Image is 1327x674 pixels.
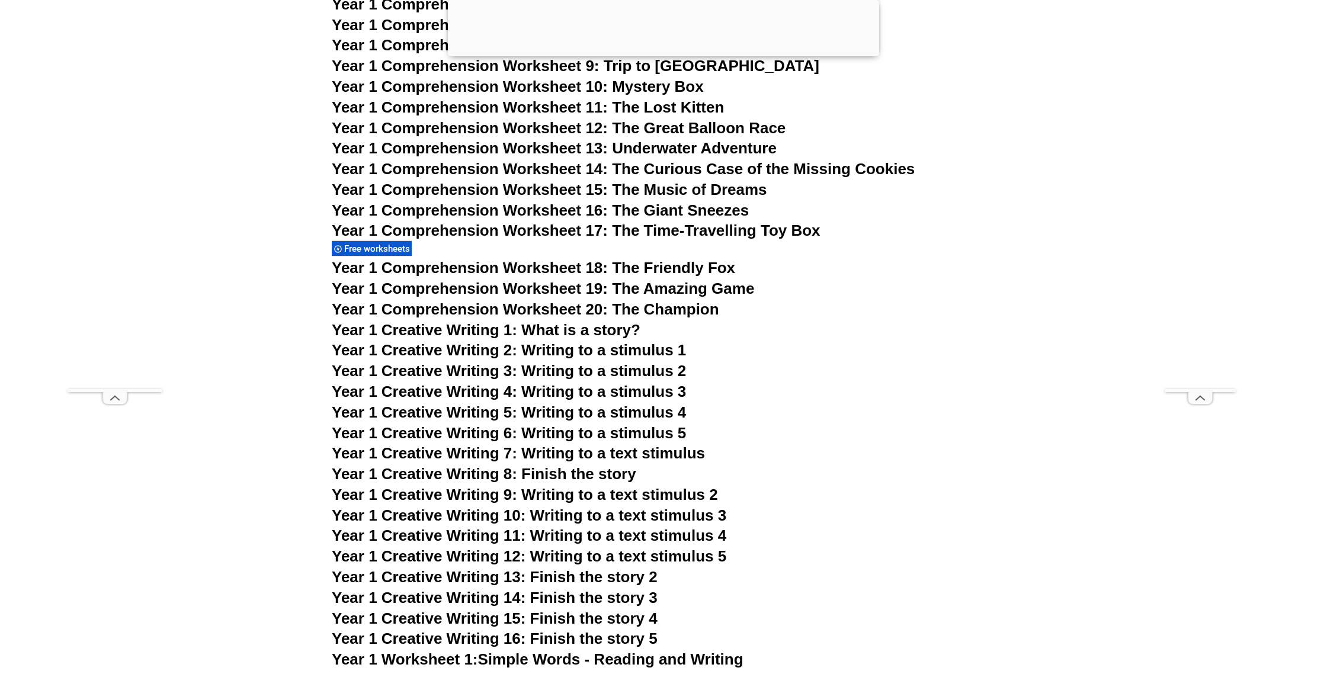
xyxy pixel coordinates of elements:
a: Year 1 Comprehension Worksheet 7: Silly Science Day [332,16,730,34]
a: Year 1 Comprehension Worksheet 12: The Great Balloon Race [332,119,786,137]
a: Year 1 Comprehension Worksheet 10: Mystery Box [332,78,704,95]
a: Year 1 Creative Writing 14: Finish the story 3 [332,589,658,606]
iframe: Chat Widget [1124,540,1327,674]
a: Year 1 Comprehension Worksheet 18: The Friendly Fox [332,259,735,277]
a: Year 1 Comprehension Worksheet 17: The Time-Travelling Toy Box [332,222,820,239]
a: Year 1 Creative Writing 16: Finish the story 5 [332,630,658,647]
a: Year 1 Creative Writing 9: Writing to a text stimulus 2 [332,486,718,503]
span: Year 1 Worksheet 1: [332,650,478,668]
a: Year 1 Creative Writing 1: What is a story? [332,321,640,339]
a: Year 1 Creative Writing 15: Finish the story 4 [332,609,658,627]
a: Year 1 Creative Writing 5: Writing to a stimulus 4 [332,403,686,421]
a: Year 1 Creative Writing 2: Writing to a stimulus 1 [332,341,686,359]
a: Year 1 Comprehension Worksheet 11: The Lost Kitten [332,98,724,116]
a: Year 1 Creative Writing 8: Finish the story [332,465,636,483]
a: Year 1 Creative Writing 3: Writing to a stimulus 2 [332,362,686,380]
a: Year 1 Creative Writing 12: Writing to a text stimulus 5 [332,547,726,565]
a: Year 1 Creative Writing 6: Writing to a stimulus 5 [332,424,686,442]
a: Year 1 Creative Writing 10: Writing to a text stimulus 3 [332,506,726,524]
a: Year 1 Comprehension Worksheet 8: Animal Parade [332,36,710,54]
iframe: Advertisement [1165,34,1236,389]
a: Year 1 Comprehension Worksheet 15: The Music of Dreams [332,181,767,198]
a: Year 1 Worksheet 1:Simple Words - Reading and Writing [332,650,743,668]
a: Year 1 Creative Writing 4: Writing to a stimulus 3 [332,383,686,400]
a: Year 1 Comprehension Worksheet 16: The Giant Sneezes [332,201,749,219]
a: Year 1 Comprehension Worksheet 20: The Champion [332,300,719,318]
a: Year 1 Creative Writing 7: Writing to a text stimulus [332,444,705,462]
iframe: Advertisement [68,34,162,389]
a: Year 1 Creative Writing 13: Finish the story 2 [332,568,658,586]
a: Year 1 Creative Writing 11: Writing to a text stimulus 4 [332,527,726,544]
a: Year 1 Comprehension Worksheet 9: Trip to [GEOGRAPHIC_DATA] [332,57,819,75]
div: Free worksheets [332,240,412,256]
a: Year 1 Comprehension Worksheet 19: The Amazing Game [332,280,754,297]
span: Free worksheets [344,243,414,254]
a: Year 1 Comprehension Worksheet 14: The Curious Case of the Missing Cookies [332,160,915,178]
a: Year 1 Comprehension Worksheet 13: Underwater Adventure [332,139,777,157]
